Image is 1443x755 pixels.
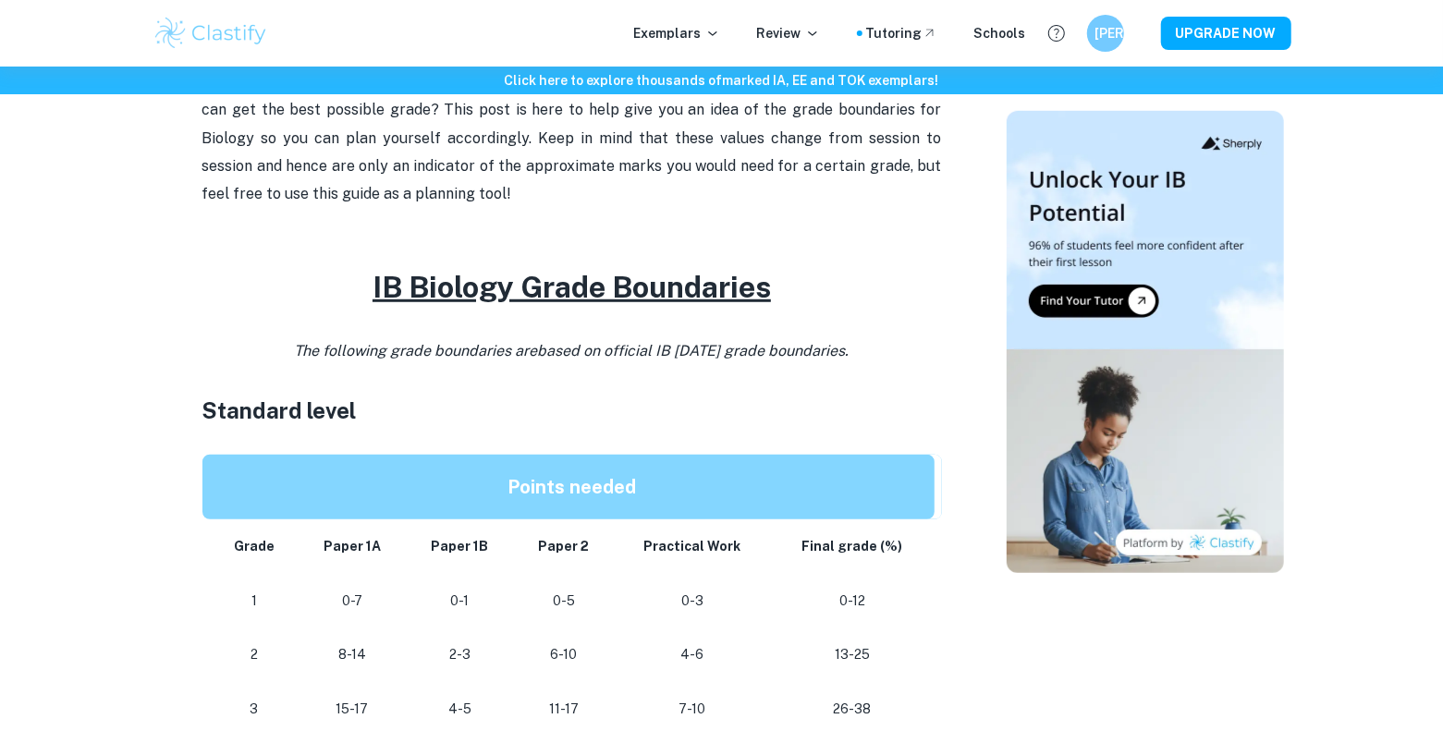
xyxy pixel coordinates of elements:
[421,589,499,614] p: 0-1
[225,697,284,722] p: 3
[529,642,599,667] p: 6-10
[529,589,599,614] p: 0-5
[225,589,284,614] p: 1
[974,23,1026,43] a: Schools
[202,397,357,423] span: Standard level
[313,697,392,722] p: 15-17
[421,697,499,722] p: 4-5
[225,642,284,667] p: 2
[629,642,756,667] p: 4-6
[538,342,850,359] span: based on official IB [DATE] grade boundaries.
[1087,15,1124,52] button: [PERSON_NAME]
[153,15,270,52] img: Clastify logo
[1041,18,1072,49] button: Help and Feedback
[802,539,903,554] strong: Final grade (%)
[373,270,771,304] u: IB Biology Grade Boundaries
[313,589,392,614] p: 0-7
[202,68,942,209] p: Are you in the process of preparing for your IB Biology exams or writing your IA and wondering ho...
[786,642,920,667] p: 13-25
[1161,17,1291,50] button: UPGRADE NOW
[4,70,1439,91] h6: Click here to explore thousands of marked IA, EE and TOK exemplars !
[786,697,920,722] p: 26-38
[313,642,392,667] p: 8-14
[629,589,756,614] p: 0-3
[234,539,275,554] strong: Grade
[629,697,756,722] p: 7-10
[1094,23,1116,43] h6: [PERSON_NAME]
[538,539,589,554] strong: Paper 2
[634,23,720,43] p: Exemplars
[529,697,599,722] p: 11-17
[1007,111,1284,573] img: Thumbnail
[421,642,499,667] p: 2-3
[643,539,740,554] strong: Practical Work
[507,476,636,498] strong: Points needed
[866,23,937,43] a: Tutoring
[324,539,381,554] strong: Paper 1A
[432,539,489,554] strong: Paper 1B
[757,23,820,43] p: Review
[295,342,850,359] i: The following grade boundaries are
[786,589,920,614] p: 0-12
